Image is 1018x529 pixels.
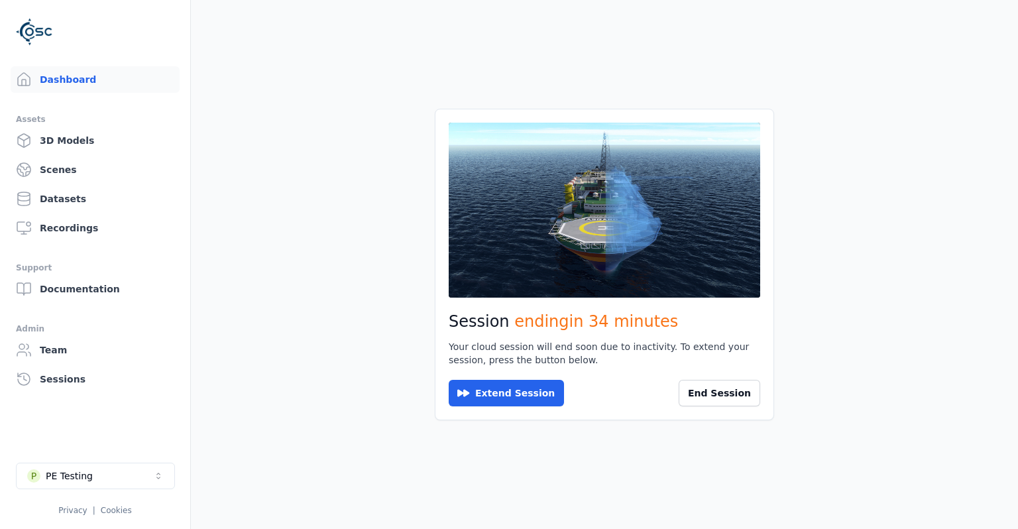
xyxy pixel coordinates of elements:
button: End Session [679,380,760,406]
div: Admin [16,321,174,337]
div: P [27,469,40,483]
span: ending in 34 minutes [514,312,678,331]
a: Privacy [58,506,87,515]
a: Datasets [11,186,180,212]
h2: Session [449,311,760,332]
div: Your cloud session will end soon due to inactivity. To extend your session, press the button below. [449,340,760,367]
div: PE Testing [46,469,93,483]
img: Logo [16,13,53,50]
a: Recordings [11,215,180,241]
div: Assets [16,111,174,127]
a: Sessions [11,366,180,392]
span: | [93,506,95,515]
button: Extend Session [449,380,564,406]
button: Select a workspace [16,463,175,489]
a: 3D Models [11,127,180,154]
a: Scenes [11,156,180,183]
div: Support [16,260,174,276]
a: Dashboard [11,66,180,93]
a: Team [11,337,180,363]
a: Documentation [11,276,180,302]
a: Cookies [101,506,132,515]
